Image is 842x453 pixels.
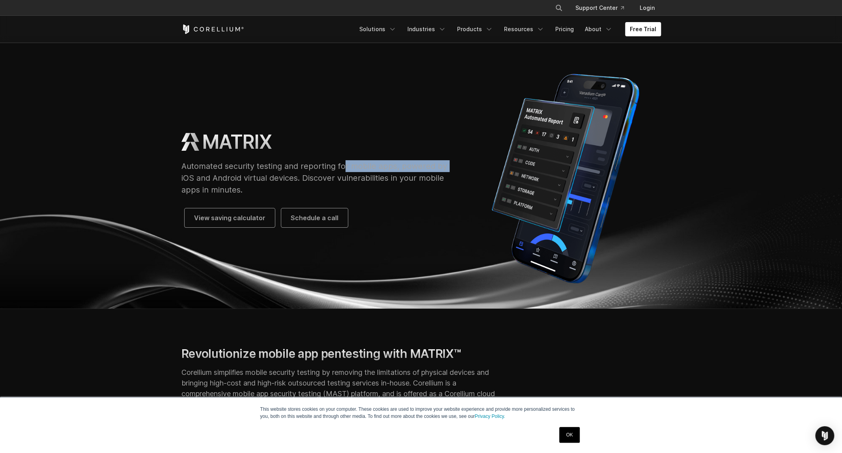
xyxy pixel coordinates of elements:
a: OK [559,427,579,443]
a: Privacy Policy. [475,414,505,419]
a: Resources [499,22,549,36]
span: View saving calculator [194,213,265,223]
a: Schedule a call [281,208,348,227]
p: Automated security testing and reporting for mobile apps, powered by iOS and Android virtual devi... [181,160,455,196]
a: About [580,22,617,36]
h2: Revolutionize mobile app pentesting with MATRIX™ [181,346,496,361]
a: Corellium Home [181,24,244,34]
p: Corellium simplifies mobile security testing by removing the limitations of physical devices and ... [181,367,496,410]
a: View saving calculator [185,208,275,227]
h1: MATRIX [202,130,272,154]
a: Free Trial [625,22,661,36]
img: Corellium MATRIX automated report on iPhone showing app vulnerability test results across securit... [470,68,661,289]
p: This website stores cookies on your computer. These cookies are used to improve your website expe... [260,406,582,420]
div: Navigation Menu [545,1,661,15]
a: Industries [403,22,451,36]
a: Products [452,22,498,36]
a: Login [633,1,661,15]
a: Solutions [355,22,401,36]
button: Search [552,1,566,15]
span: Schedule a call [291,213,338,223]
div: Open Intercom Messenger [815,426,834,445]
div: Navigation Menu [355,22,661,36]
a: Support Center [569,1,630,15]
a: Pricing [551,22,579,36]
img: MATRIX Logo [181,133,199,151]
